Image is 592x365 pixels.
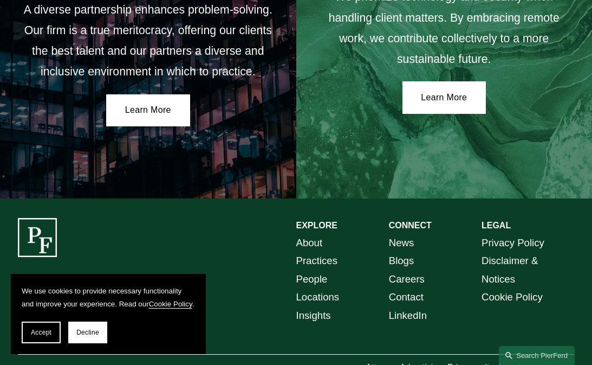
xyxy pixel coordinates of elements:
a: Privacy Policy [482,234,544,252]
a: Cookie Policy [149,300,192,308]
a: Contact [389,288,424,306]
a: Learn More [106,94,190,127]
a: Learn More [402,81,486,114]
a: Practices [296,252,338,270]
a: Search this site [499,346,575,365]
a: LinkedIn [389,306,427,325]
a: People [296,270,328,289]
strong: LEGAL [482,221,511,230]
button: Decline [68,322,107,343]
a: About [296,234,323,252]
a: Cookie Policy [482,288,543,306]
button: Accept [22,322,61,343]
a: Careers [389,270,425,289]
span: Accept [31,329,51,336]
span: Decline [76,329,99,336]
a: Locations [296,288,340,306]
p: We use cookies to provide necessary functionality and improve your experience. Read our . [22,285,195,311]
a: News [389,234,414,252]
strong: EXPLORE [296,221,337,230]
a: Insights [296,306,331,325]
a: Disclaimer & Notices [482,252,574,288]
strong: CONNECT [389,221,432,230]
section: Cookie banner [11,274,206,354]
a: Blogs [389,252,414,270]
